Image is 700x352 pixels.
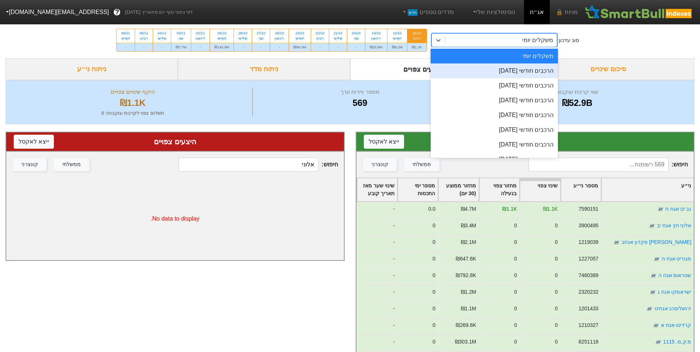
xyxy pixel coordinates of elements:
img: tase link [646,305,653,313]
div: ניתוח ני״ע [6,58,178,80]
div: 0 [555,255,558,263]
div: 0 [432,338,435,346]
div: קונצרני [21,161,38,169]
div: 02/11 [196,31,205,36]
a: אלוני חץ אגח יב [656,222,691,228]
div: - [347,43,365,51]
div: חמישי [214,36,229,41]
div: סיכום שינויים [522,58,694,80]
div: 0 [555,338,558,346]
div: - [135,43,153,51]
img: tase link [653,255,660,263]
a: גב ים אגח ח [665,206,691,212]
div: ₪7.7M [171,43,191,51]
div: 0 [432,321,435,329]
div: 04/11 [158,31,166,36]
div: שני [256,36,265,41]
div: שלישי [238,36,247,41]
div: הרכבים חודשי [DATE] [431,108,558,122]
div: 23/10 [293,31,306,36]
div: 0 [514,222,517,230]
div: ₪25.8M [365,43,387,51]
div: 30/10 [214,31,229,36]
div: רביעי [139,36,148,41]
div: משקלים יומי [431,49,558,63]
div: - [252,43,270,51]
img: tase link [654,338,662,346]
a: [PERSON_NAME] פקדון אגחב [621,239,691,245]
div: 1227057 [578,255,598,263]
div: 21/10 [334,31,342,36]
div: ₪303.1M [455,338,476,346]
img: tase link [613,239,620,246]
div: ₪269.6K [456,321,476,329]
div: 06/11 [121,31,130,36]
span: חדש [408,9,418,16]
div: - [356,268,397,285]
div: 0 [432,238,435,246]
img: SmartBull [584,5,694,20]
div: 0 [432,222,435,230]
div: הרכבים חודשי [DATE] [431,93,558,108]
div: 7590151 [578,205,598,213]
img: tase link [656,206,664,213]
div: 8251118 [578,338,598,346]
div: היצעים צפויים [14,136,337,147]
a: ישראמקו אגח ג [657,289,691,295]
div: ביקושים צפויים [364,136,687,147]
div: 27/10 [256,31,265,36]
div: 03/11 [176,31,186,36]
img: tase link [649,272,657,279]
div: משקלים יומי [522,36,553,45]
div: ₪2.1M [461,238,476,246]
div: הרכבים חודשי [DATE] [431,78,558,93]
div: Toggle SortBy [438,178,478,201]
div: ₪1.1K [502,205,517,213]
button: ייצא לאקסל [14,135,54,149]
a: שטראוס אגח ה [658,272,691,278]
div: ₪792.8K [456,272,476,279]
div: ממשלתי [62,161,81,169]
div: תשלום צפוי לקרנות עוקבות : 0 [15,110,251,117]
div: הרכבים חודשי [DATE] [431,137,558,152]
div: הרכבים חודשי [DATE] [431,152,558,167]
div: 0 [432,272,435,279]
div: ₪1.1M [461,305,476,313]
span: ? [115,7,119,17]
div: 26/10 [275,31,284,36]
div: ₪4.7M [461,205,476,213]
input: 569 רשומות... [528,158,668,172]
div: - [356,235,397,252]
div: 15/10 [412,31,422,36]
div: ₪1.2M [461,288,476,296]
div: שווי קרנות עוקבות [469,88,685,96]
div: ₪52.9B [469,96,685,110]
a: ירושליםהנ אגחיט [654,306,691,311]
div: 0 [514,255,517,263]
button: ממשלתי [404,158,439,171]
div: שלישי [158,36,166,41]
a: קרדיטו אגח א [661,322,691,328]
div: חמישי [293,36,306,41]
div: רביעי [412,36,422,41]
div: מספר ניירות ערך [255,88,466,96]
div: - [270,43,289,51]
button: ייצא לאקסל [364,135,404,149]
div: ₪1.1K [15,96,251,110]
div: 0 [555,305,558,313]
div: קונצרני [372,161,388,169]
div: - [234,43,252,51]
div: 2320232 [578,288,598,296]
a: מ.ק.מ. 1115 [663,339,691,345]
div: - [311,43,329,51]
div: - [356,301,397,318]
div: ₪1.1K [407,43,427,51]
div: 0 [555,272,558,279]
span: חיפוש : [528,158,688,172]
a: מגוריט אגח ח [661,256,691,262]
div: 0 [432,255,435,263]
div: 0 [514,305,517,313]
div: 0 [555,321,558,329]
img: tase link [649,289,656,296]
div: 7460389 [578,272,598,279]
